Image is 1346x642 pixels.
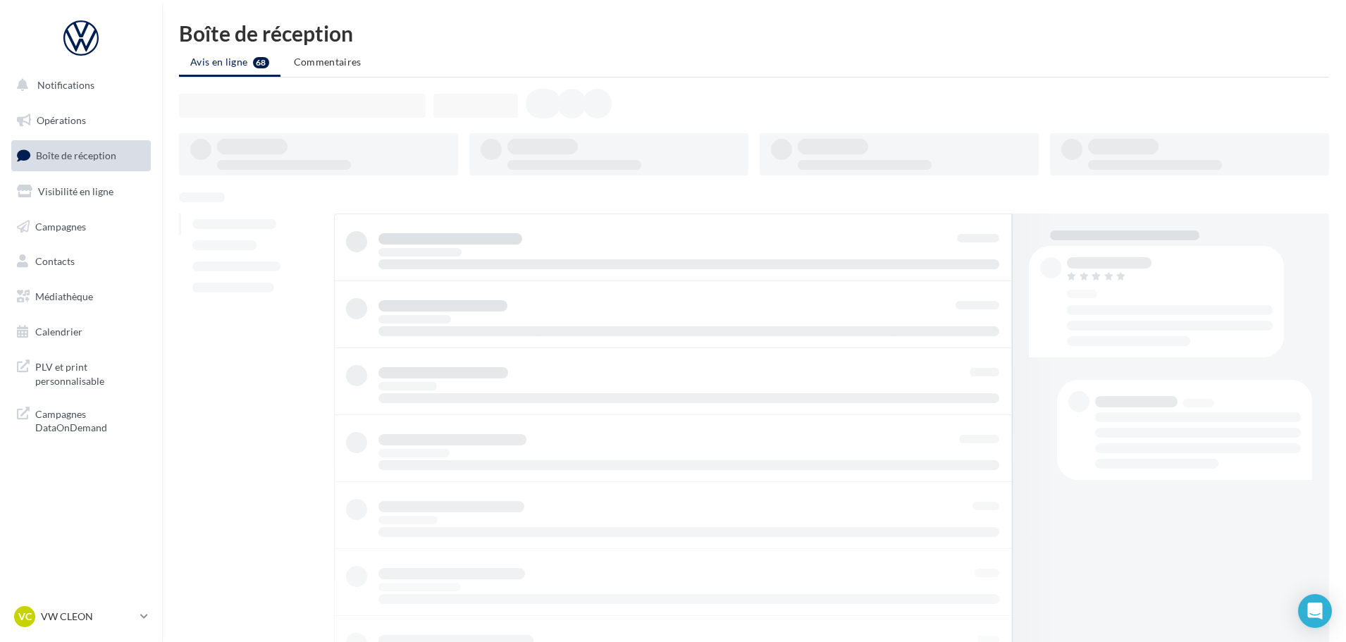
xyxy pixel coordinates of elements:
[36,149,116,161] span: Boîte de réception
[8,352,154,393] a: PLV et print personnalisable
[35,220,86,232] span: Campagnes
[37,79,94,91] span: Notifications
[8,282,154,311] a: Médiathèque
[11,603,151,630] a: VC VW CLEON
[8,317,154,347] a: Calendrier
[35,405,145,435] span: Campagnes DataOnDemand
[35,326,82,338] span: Calendrier
[41,610,135,624] p: VW CLEON
[35,255,75,267] span: Contacts
[8,106,154,135] a: Opérations
[294,56,362,68] span: Commentaires
[38,185,113,197] span: Visibilité en ligne
[37,114,86,126] span: Opérations
[35,290,93,302] span: Médiathèque
[8,70,148,100] button: Notifications
[8,247,154,276] a: Contacts
[179,23,1329,44] div: Boîte de réception
[8,399,154,440] a: Campagnes DataOnDemand
[35,357,145,388] span: PLV et print personnalisable
[8,140,154,171] a: Boîte de réception
[8,212,154,242] a: Campagnes
[1298,594,1332,628] div: Open Intercom Messenger
[8,177,154,206] a: Visibilité en ligne
[18,610,32,624] span: VC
